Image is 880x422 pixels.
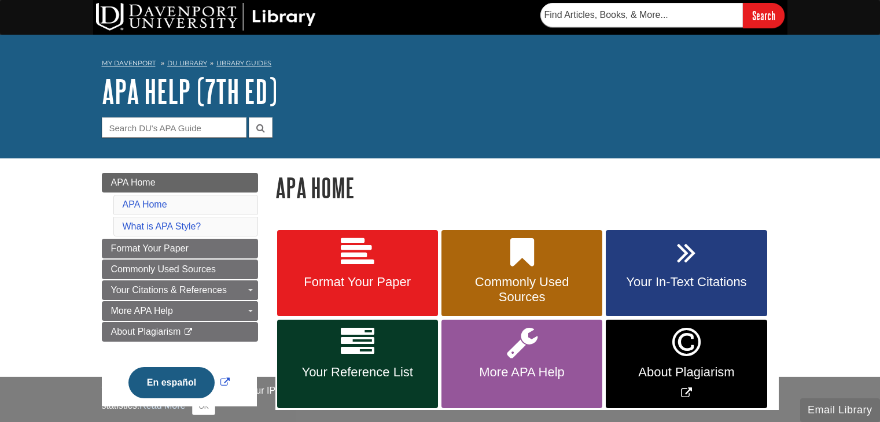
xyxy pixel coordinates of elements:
span: Your Citations & References [111,285,227,295]
a: Link opens in new window [606,320,767,408]
div: Guide Page Menu [102,173,258,418]
nav: breadcrumb [102,55,779,74]
a: Your In-Text Citations [606,230,767,317]
span: About Plagiarism [614,365,758,380]
a: Format Your Paper [102,239,258,258]
span: Format Your Paper [286,275,429,290]
span: More APA Help [450,365,594,380]
a: What is APA Style? [123,221,201,231]
a: My Davenport [102,58,156,68]
span: About Plagiarism [111,327,181,336]
input: Find Articles, Books, & More... [540,3,743,27]
form: Searches DU Library's articles, books, and more [540,3,785,28]
span: More APA Help [111,306,173,316]
a: Library Guides [216,59,271,67]
input: Search [743,3,785,28]
input: Search DU's APA Guide [102,117,246,138]
a: Link opens in new window [126,377,233,387]
button: Email Library [800,398,880,422]
a: About Plagiarism [102,322,258,342]
button: En español [128,367,215,398]
a: DU Library [167,59,207,67]
a: Commonly Used Sources [102,260,258,279]
span: Your In-Text Citations [614,275,758,290]
a: APA Home [102,173,258,193]
span: Format Your Paper [111,243,189,253]
span: Your Reference List [286,365,429,380]
i: This link opens in a new window [183,328,193,336]
a: Commonly Used Sources [441,230,602,317]
a: Your Reference List [277,320,438,408]
h1: APA Home [275,173,779,202]
img: DU Library [96,3,316,31]
a: More APA Help [102,301,258,321]
span: Commonly Used Sources [450,275,594,305]
span: APA Home [111,177,156,187]
a: Your Citations & References [102,280,258,300]
a: APA Home [123,199,167,209]
a: APA Help (7th Ed) [102,73,277,109]
a: More APA Help [441,320,602,408]
a: Format Your Paper [277,230,438,317]
span: Commonly Used Sources [111,264,216,274]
